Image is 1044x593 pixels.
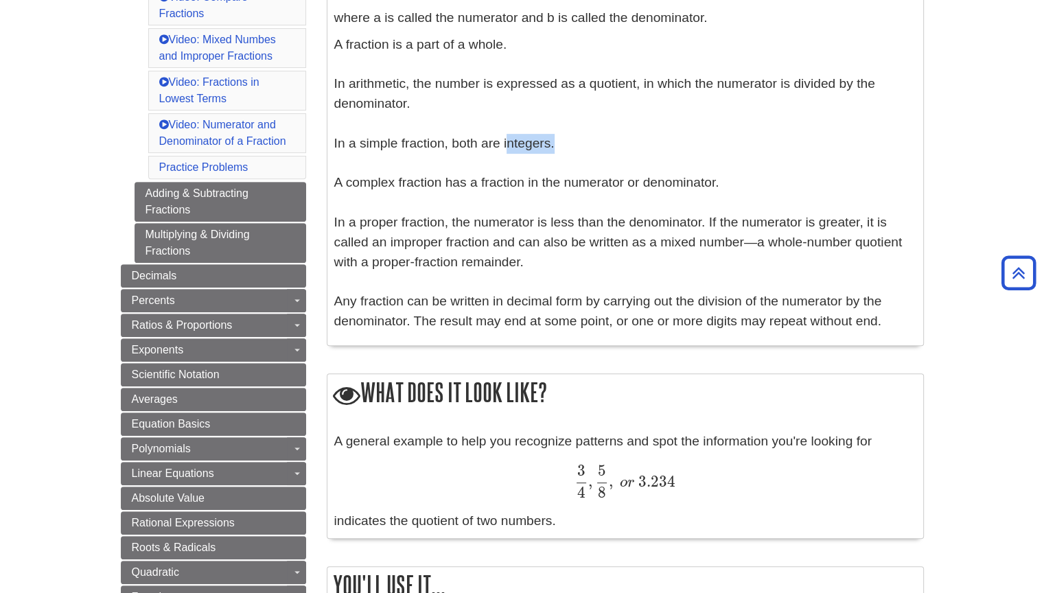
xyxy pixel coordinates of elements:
a: Video: Mixed Numbes and Improper Fractions [159,34,276,62]
a: Decimals [121,264,306,288]
span: o [620,475,627,490]
span: Scientific Notation [132,369,220,380]
a: Multiplying & Dividing Fractions [135,223,306,263]
a: Rational Expressions [121,511,306,535]
a: Absolute Value [121,487,306,510]
a: Quadratic [121,561,306,584]
span: 3.234 [638,472,675,491]
a: Ratios & Proportions [121,314,306,337]
span: , [609,472,613,491]
span: 4 [577,483,585,502]
a: Video: Fractions in Lowest Terms [159,76,259,104]
span: Percents [132,294,175,306]
span: Decimals [132,270,177,281]
span: , [588,472,592,491]
span: Quadratic [132,566,179,578]
a: Practice Problems [159,161,248,173]
a: Video: Numerator and Denominator of a Fraction [159,119,286,147]
a: Back to Top [997,264,1041,282]
a: Polynomials [121,437,306,461]
span: 8 [598,483,606,502]
a: Linear Equations [121,462,306,485]
span: Ratios & Proportions [132,319,233,331]
span: 5 [598,461,606,480]
a: Adding & Subtracting Fractions [135,182,306,222]
span: Rational Expressions [132,517,235,528]
a: Scientific Notation [121,363,306,386]
a: Exponents [121,338,306,362]
a: Roots & Radicals [121,536,306,559]
h2: What does it look like? [327,374,923,413]
div: A general example to help you recognize patterns and spot the information you're looking for indi... [334,432,916,531]
span: Averages [132,393,178,405]
a: Percents [121,289,306,312]
span: Polynomials [132,443,191,454]
span: Linear Equations [132,467,214,479]
span: Roots & Radicals [132,542,216,553]
span: 3 [577,461,585,480]
a: Equation Basics [121,412,306,436]
span: r [627,475,634,490]
span: Exponents [132,344,184,356]
p: A fraction is a part of a whole. In arithmetic, the number is expressed as a quotient, in which t... [334,35,916,332]
span: Absolute Value [132,492,205,504]
span: Equation Basics [132,418,211,430]
a: Averages [121,388,306,411]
